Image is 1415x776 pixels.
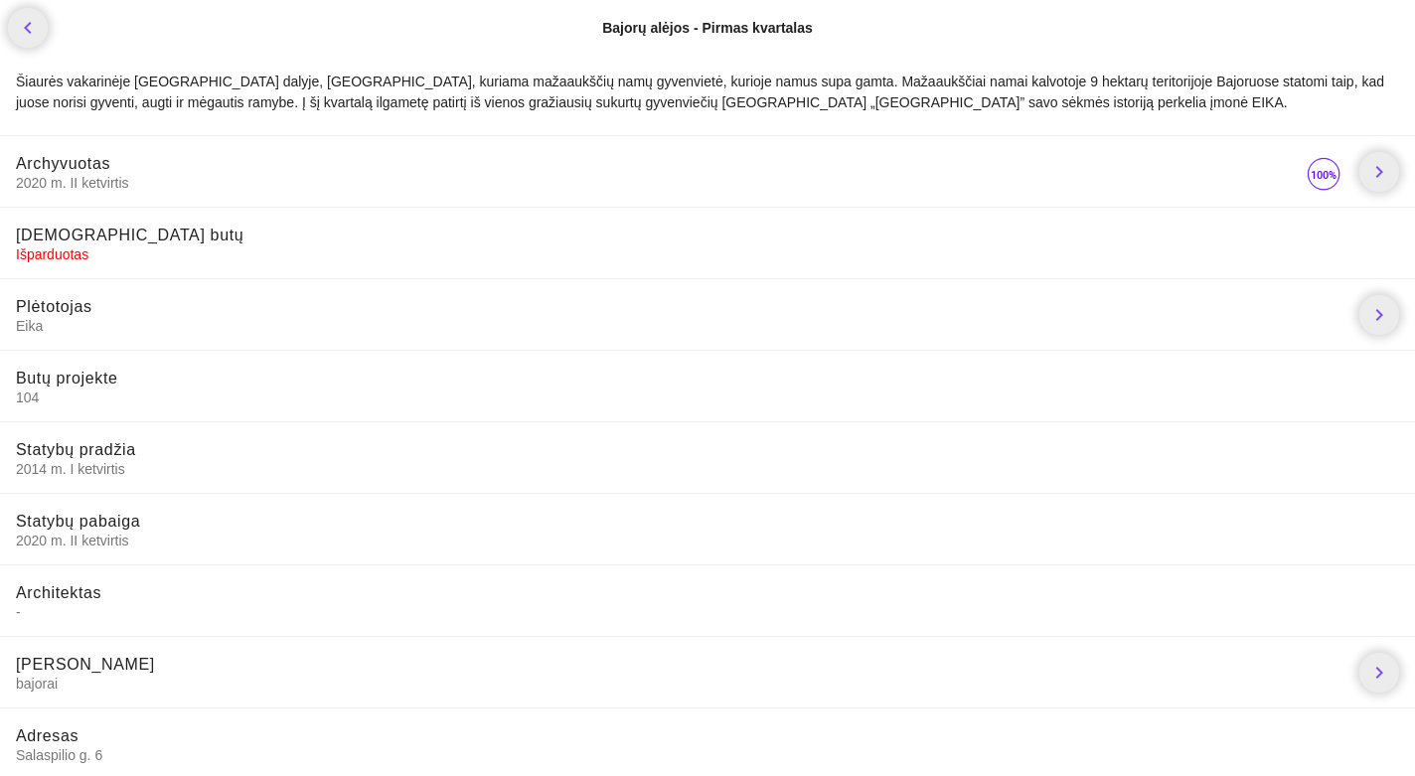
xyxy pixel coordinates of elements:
[16,584,101,601] span: Architektas
[16,370,118,387] span: Butų projekte
[16,746,1399,764] span: Salaspilio g. 6
[16,388,1399,406] span: 104
[16,656,155,673] span: [PERSON_NAME]
[16,603,1399,621] span: -
[1359,152,1399,192] a: chevron_right
[16,460,1399,478] span: 2014 m. I ketvirtis
[16,727,79,744] span: Adresas
[16,246,88,262] span: Išparduotas
[1359,653,1399,693] a: chevron_right
[16,174,1304,192] span: 2020 m. II ketvirtis
[16,155,110,172] span: Archyvuotas
[16,317,1343,335] span: Eika
[8,8,48,48] a: chevron_left
[1367,160,1391,184] i: chevron_right
[16,675,1343,693] span: bajorai
[602,18,813,38] div: Bajorų alėjos - Pirmas kvartalas
[16,513,140,530] span: Statybų pabaiga
[1367,303,1391,327] i: chevron_right
[16,441,136,458] span: Statybų pradžia
[16,16,40,40] i: chevron_left
[16,298,92,315] span: Plėtotojas
[1367,661,1391,685] i: chevron_right
[1304,154,1343,194] img: 100
[16,227,243,243] span: [DEMOGRAPHIC_DATA] butų
[16,532,1399,549] span: 2020 m. II ketvirtis
[1359,295,1399,335] a: chevron_right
